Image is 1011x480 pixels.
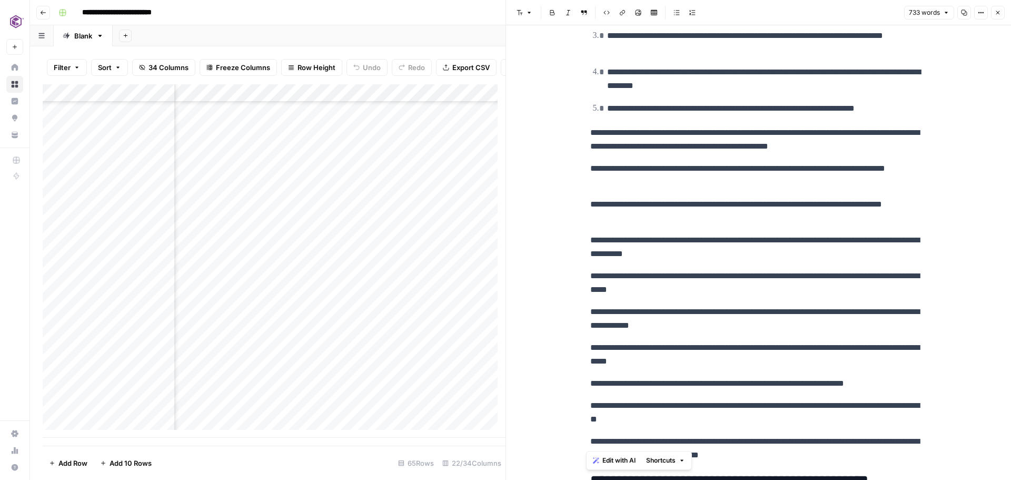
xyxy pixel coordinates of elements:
span: Redo [408,62,425,73]
span: Sort [98,62,112,73]
span: Filter [54,62,71,73]
span: Export CSV [452,62,490,73]
img: Commvault Logo [6,12,25,31]
div: Blank [74,31,92,41]
span: 733 words [909,8,940,17]
button: 733 words [904,6,954,19]
button: Workspace: Commvault [6,8,23,35]
span: Undo [363,62,381,73]
div: 22/34 Columns [438,455,506,472]
button: Redo [392,59,432,76]
button: Filter [47,59,87,76]
button: Edit with AI [589,454,640,467]
button: Help + Support [6,459,23,476]
a: Opportunities [6,110,23,126]
span: Shortcuts [646,456,676,465]
span: Freeze Columns [216,62,270,73]
a: Your Data [6,126,23,143]
button: Export CSV [436,59,497,76]
button: Add 10 Rows [94,455,158,472]
button: Freeze Columns [200,59,277,76]
a: Insights [6,93,23,110]
span: Edit with AI [602,456,636,465]
span: Row Height [298,62,335,73]
a: Home [6,59,23,76]
button: Row Height [281,59,342,76]
a: Browse [6,76,23,93]
span: Add Row [58,458,87,468]
a: Blank [54,25,113,46]
span: Add 10 Rows [110,458,152,468]
button: Shortcuts [642,454,689,467]
a: Settings [6,425,23,442]
button: Add Row [43,455,94,472]
button: Undo [346,59,388,76]
span: 34 Columns [148,62,189,73]
button: 34 Columns [132,59,195,76]
a: Usage [6,442,23,459]
button: Sort [91,59,128,76]
div: 65 Rows [394,455,438,472]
